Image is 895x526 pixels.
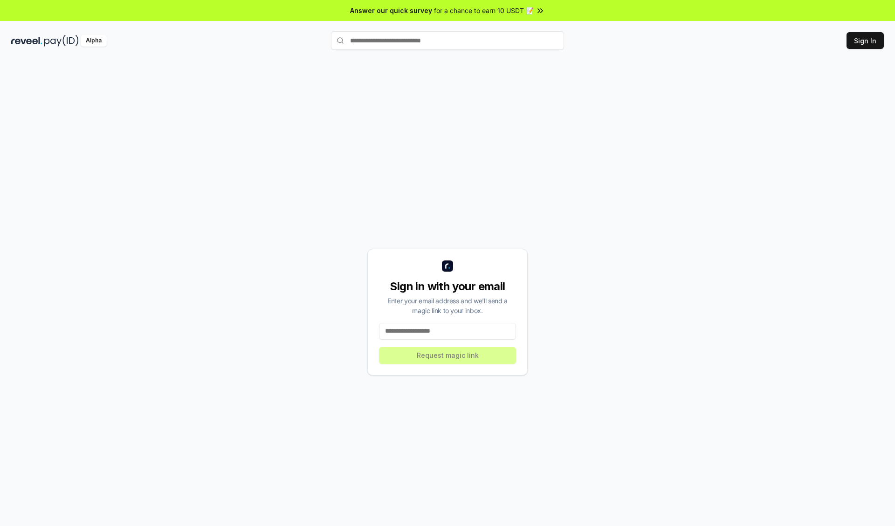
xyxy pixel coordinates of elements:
button: Sign In [847,32,884,49]
span: for a chance to earn 10 USDT 📝 [434,6,534,15]
img: logo_small [442,260,453,272]
div: Sign in with your email [379,279,516,294]
img: pay_id [44,35,79,47]
div: Alpha [81,35,107,47]
img: reveel_dark [11,35,42,47]
div: Enter your email address and we’ll send a magic link to your inbox. [379,296,516,315]
span: Answer our quick survey [350,6,432,15]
